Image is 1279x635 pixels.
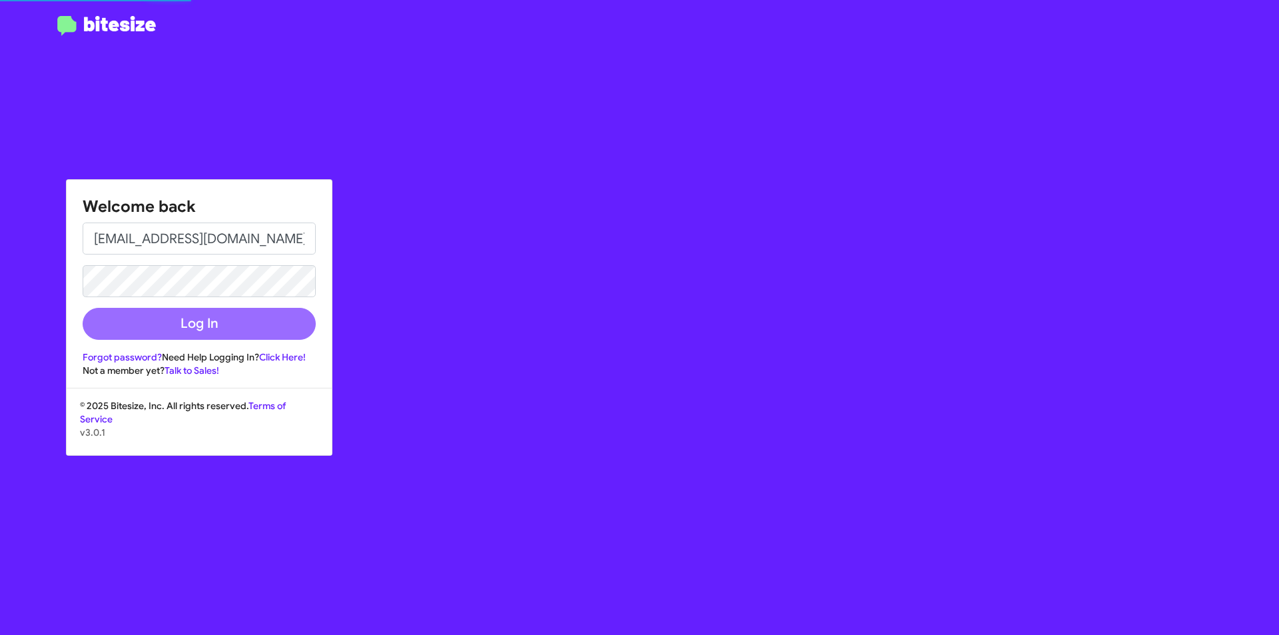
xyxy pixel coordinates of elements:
div: Not a member yet? [83,364,316,377]
input: Email address [83,223,316,255]
button: Log In [83,308,316,340]
a: Forgot password? [83,351,162,363]
div: © 2025 Bitesize, Inc. All rights reserved. [67,399,332,455]
p: v3.0.1 [80,426,318,439]
a: Talk to Sales! [165,364,219,376]
a: Click Here! [259,351,306,363]
h1: Welcome back [83,196,316,217]
div: Need Help Logging In? [83,350,316,364]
